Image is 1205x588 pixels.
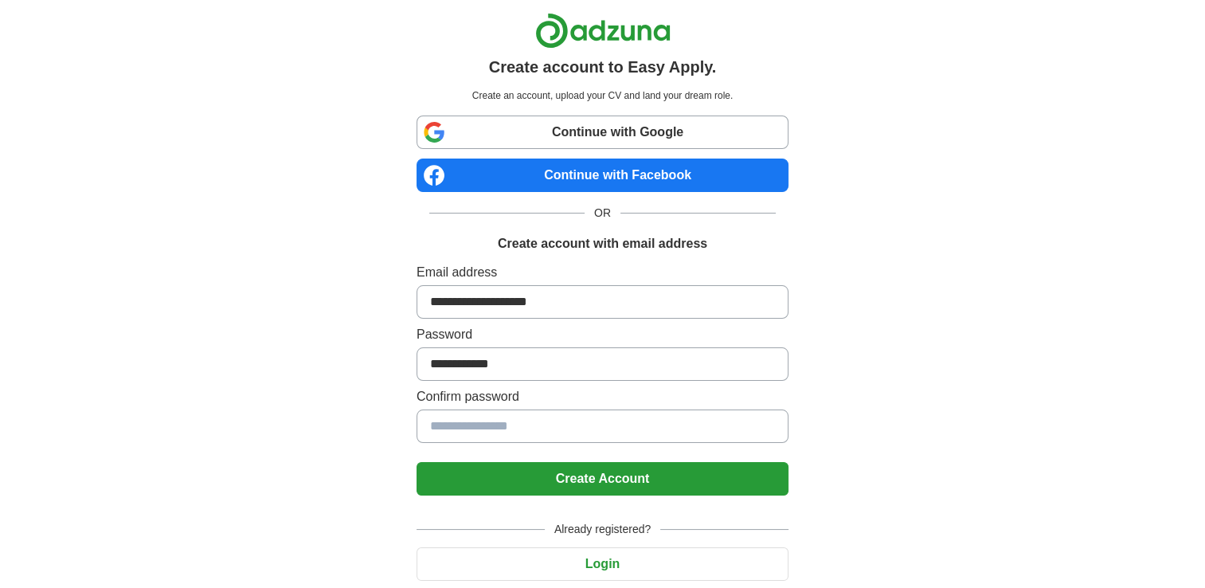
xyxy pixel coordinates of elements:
label: Password [417,325,788,344]
label: Email address [417,263,788,282]
img: Adzuna logo [535,13,671,49]
button: Create Account [417,462,788,496]
a: Login [417,557,788,570]
a: Continue with Facebook [417,159,788,192]
span: OR [585,205,620,221]
button: Login [417,547,788,581]
h1: Create account to Easy Apply. [489,55,717,79]
h1: Create account with email address [498,234,707,253]
span: Already registered? [545,521,660,538]
a: Continue with Google [417,116,788,149]
p: Create an account, upload your CV and land your dream role. [420,88,785,103]
label: Confirm password [417,387,788,406]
